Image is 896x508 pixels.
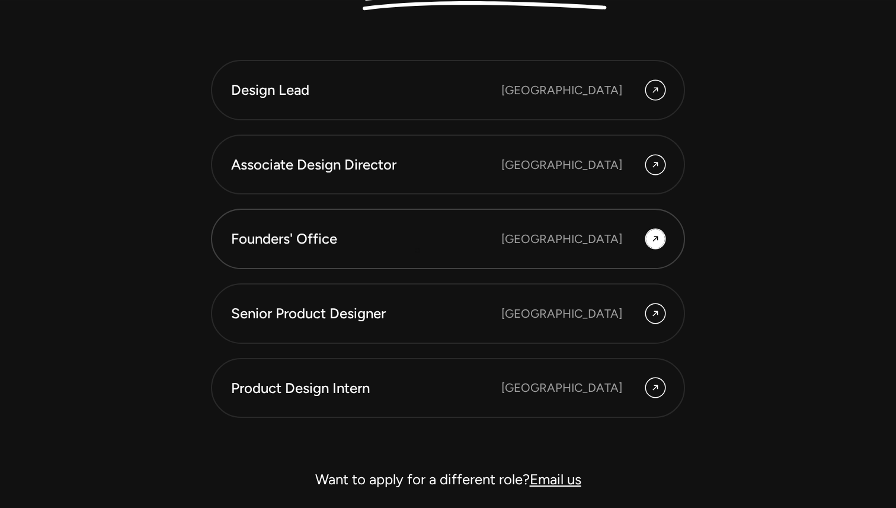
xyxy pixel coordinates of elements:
[501,230,622,248] div: [GEOGRAPHIC_DATA]
[211,135,685,195] a: Associate Design Director [GEOGRAPHIC_DATA]
[211,465,685,494] div: Want to apply for a different role?
[501,156,622,174] div: [GEOGRAPHIC_DATA]
[211,283,685,344] a: Senior Product Designer [GEOGRAPHIC_DATA]
[211,60,685,120] a: Design Lead [GEOGRAPHIC_DATA]
[501,379,622,397] div: [GEOGRAPHIC_DATA]
[231,80,501,100] div: Design Lead
[231,229,501,249] div: Founders' Office
[211,209,685,269] a: Founders' Office [GEOGRAPHIC_DATA]
[501,81,622,99] div: [GEOGRAPHIC_DATA]
[211,358,685,418] a: Product Design Intern [GEOGRAPHIC_DATA]
[231,378,501,398] div: Product Design Intern
[231,303,501,324] div: Senior Product Designer
[501,305,622,322] div: [GEOGRAPHIC_DATA]
[231,155,501,175] div: Associate Design Director
[530,471,581,488] a: Email us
